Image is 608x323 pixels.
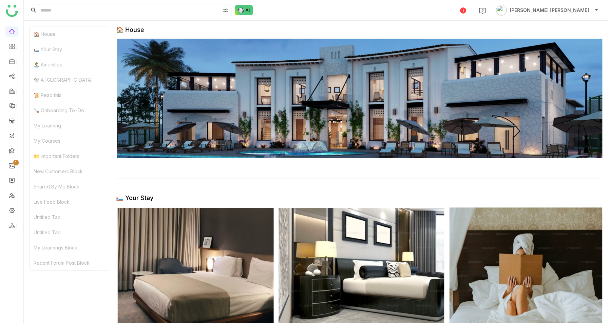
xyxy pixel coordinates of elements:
[30,72,109,87] div: 🕊️ A [GEOGRAPHIC_DATA]
[30,179,109,194] div: Shared By Me Block
[495,5,600,16] button: [PERSON_NAME] [PERSON_NAME]
[30,103,109,118] div: 🪚 Onboarding To-Do
[15,159,17,166] p: 1
[460,7,466,14] div: 1
[30,209,109,225] div: Untitled Tab
[116,39,603,158] img: 68d26b5dab563167f00c3834
[510,6,589,14] span: [PERSON_NAME] [PERSON_NAME]
[30,255,109,270] div: Recent Forum Post Block
[30,164,109,179] div: New Customers Block
[30,26,109,42] div: 🏠 House
[479,7,486,14] img: help.svg
[30,194,109,209] div: Live Feed Block
[30,148,109,164] div: 📁 Important Folders
[223,8,228,13] img: search-type.svg
[30,133,109,148] div: My Courses
[496,5,507,16] img: avatar
[30,118,109,133] div: My Learning
[235,5,253,15] img: ask-buddy-normal.svg
[30,240,109,255] div: My Learnings Block
[116,26,144,33] div: 🏠 House
[30,42,109,57] div: 🛏️ Your Stay
[30,57,109,72] div: 🏝️ Amenities
[116,194,153,201] div: 🛏️ Your Stay
[30,225,109,240] div: Untitled Tab
[30,87,109,103] div: 📜 Read this
[6,5,18,17] img: logo
[13,160,19,165] nz-badge-sup: 1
